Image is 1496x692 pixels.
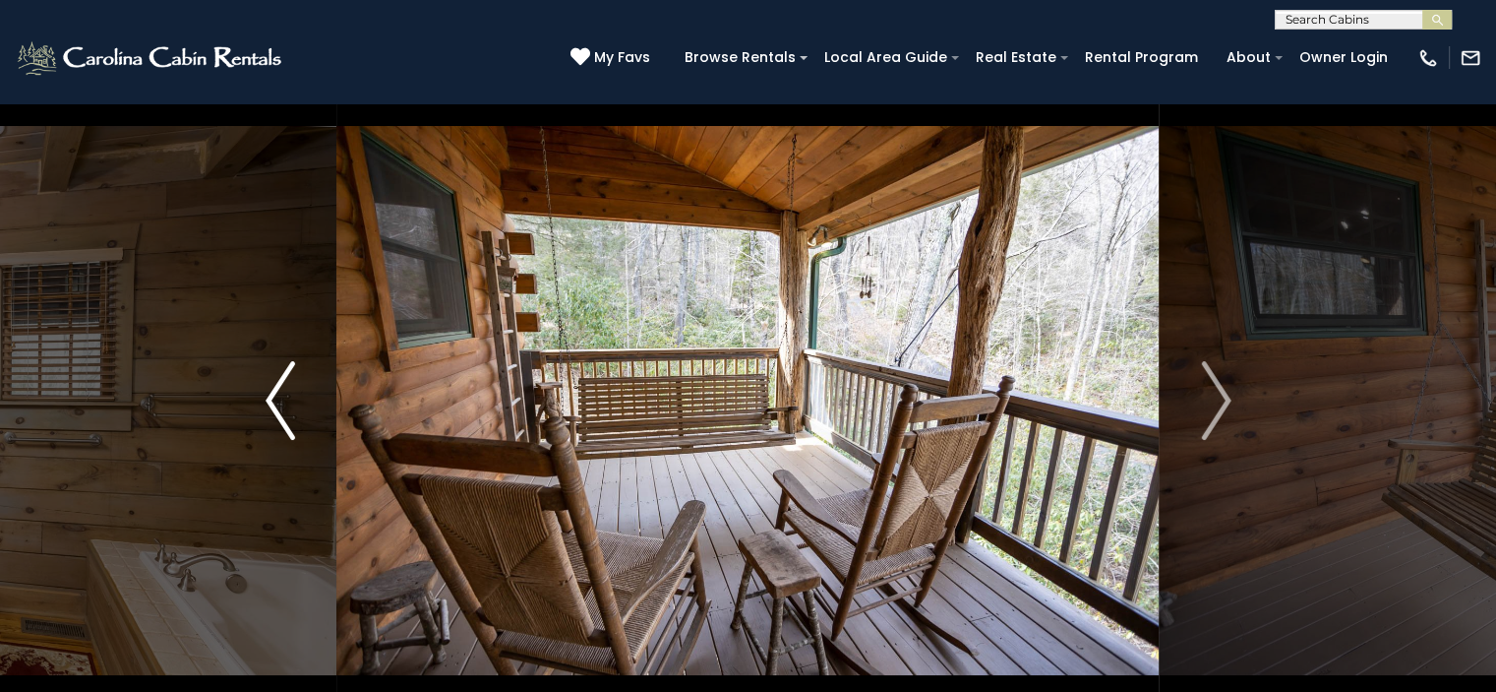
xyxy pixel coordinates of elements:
img: arrow [1201,361,1230,440]
a: Owner Login [1289,42,1398,73]
a: About [1217,42,1281,73]
img: White-1-2.png [15,38,287,78]
a: Real Estate [966,42,1066,73]
a: Rental Program [1075,42,1208,73]
img: phone-regular-white.png [1417,47,1439,69]
a: My Favs [570,47,655,69]
img: mail-regular-white.png [1460,47,1481,69]
img: arrow [266,361,295,440]
a: Local Area Guide [814,42,957,73]
a: Browse Rentals [675,42,806,73]
span: My Favs [594,47,650,68]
